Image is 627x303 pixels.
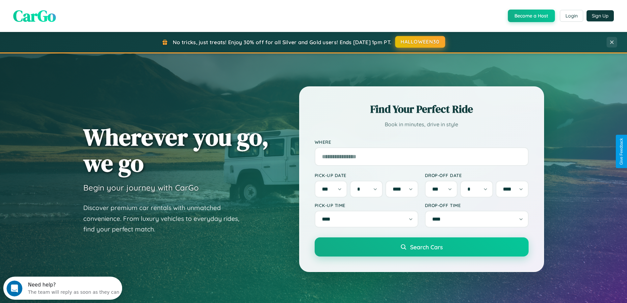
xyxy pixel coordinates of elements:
[619,138,624,165] div: Give Feedback
[7,281,22,296] iframe: Intercom live chat
[395,36,445,48] button: HALLOWEEN30
[425,172,529,178] label: Drop-off Date
[425,202,529,208] label: Drop-off Time
[315,237,529,257] button: Search Cars
[410,243,443,251] span: Search Cars
[315,102,529,116] h2: Find Your Perfect Ride
[173,39,391,45] span: No tricks, just treats! Enjoy 30% off for all Silver and Gold users! Ends [DATE] 1pm PT.
[13,5,56,27] span: CarGo
[315,120,529,129] p: Book in minutes, drive in style
[3,3,122,21] div: Open Intercom Messenger
[508,10,555,22] button: Become a Host
[83,183,199,193] h3: Begin your journey with CarGo
[560,10,583,22] button: Login
[315,202,418,208] label: Pick-up Time
[315,172,418,178] label: Pick-up Date
[25,6,116,11] div: Need help?
[587,10,614,21] button: Sign Up
[25,11,116,18] div: The team will reply as soon as they can
[83,124,269,176] h1: Wherever you go, we go
[3,277,122,300] iframe: Intercom live chat discovery launcher
[83,202,248,235] p: Discover premium car rentals with unmatched convenience. From luxury vehicles to everyday rides, ...
[315,139,529,145] label: Where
